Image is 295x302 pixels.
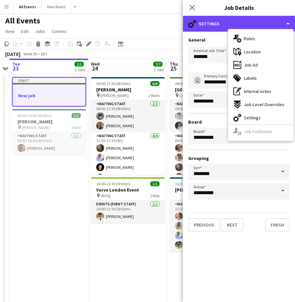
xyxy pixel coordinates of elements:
app-card-role: Waiting Staff1/109:30-16:00 (6h30m)[PERSON_NAME] [12,132,86,155]
span: 09:00-17:30 (8h30m) [96,81,131,86]
app-card-role: Waiting Staff3A6/809:00-22:00 (13h)[PERSON_NAME][PERSON_NAME][PERSON_NAME][PERSON_NAME] [170,132,244,222]
button: New Board [42,0,71,13]
h3: Verve London Event [91,187,165,193]
h3: Grouping [188,155,290,161]
span: Labels [244,75,257,81]
h3: [PERSON_NAME] [170,187,244,193]
span: 1/1 [72,113,81,118]
button: All Events [14,0,42,13]
span: [PERSON_NAME] [22,125,50,130]
span: View [5,28,15,34]
div: Draft [13,78,85,83]
app-card-role: Bar Staff2/209:00-22:00 (13h)[PERSON_NAME][PERSON_NAME] [170,100,244,132]
span: 09:30-16:00 (6h30m) [17,113,52,118]
span: Job Ad [244,62,258,68]
app-job-card: 11:30-17:00 (5h30m)4/4[PERSON_NAME]1 RoleWaiting Staff4/411:30-17:00 (5h30m)[PERSON_NAME][PERSON_... [170,177,244,252]
button: Finish [265,218,290,231]
span: Roles [244,36,255,42]
app-job-card: DraftNew job [12,77,86,106]
button: Previous [188,218,220,231]
span: 1/1 [74,62,84,67]
a: Comms [49,27,69,36]
app-job-card: 09:00-22:00 (13h)8/10[GEOGRAPHIC_DATA] Craft Fair VVIP 4 day event2 RolesBar Staff2/209:00-22:00 ... [170,77,244,175]
h3: [GEOGRAPHIC_DATA] [170,87,244,93]
span: Craft Fair VVIP 4 day event [179,93,222,98]
a: View [3,27,17,36]
span: 6/6 [150,81,160,86]
div: Settings [183,16,295,32]
div: [DATE] [5,51,20,57]
span: Settings [244,115,261,121]
h3: [PERSON_NAME] [91,87,165,93]
app-card-role: Waiting Staff4/411:30-17:30 (6h)[PERSON_NAME][PERSON_NAME][PERSON_NAME][PERSON_NAME] [91,132,165,183]
app-card-role: Waiting Staff2/209:00-17:30 (8h30m)[PERSON_NAME][PERSON_NAME] [91,100,165,132]
span: 25 [169,65,178,72]
span: Tue [12,61,20,67]
h3: New job [13,93,85,99]
span: Job-Level Overrides [244,102,284,107]
span: 7/7 [153,62,162,67]
h3: [PERSON_NAME] [12,119,86,125]
span: Comms [52,28,67,34]
span: Jobs [35,28,45,34]
h3: Board [188,119,290,125]
span: Edit [21,28,29,34]
h1: All Events [5,16,40,26]
span: Thu [170,61,178,67]
span: Wed [91,61,100,67]
span: Week 39 [22,51,38,56]
span: 11:30-17:00 (5h30m) [175,181,209,186]
div: BST [41,51,47,56]
a: Edit [18,27,31,36]
span: 09:00-22:00 (13h) [175,81,204,86]
app-job-card: 16:00-21:30 (5h30m)1/1Verve London Event VR HQ1 RoleEvents (Event Staff)1/116:00-21:30 (5h30m)[PE... [91,177,165,223]
span: VR HQ [101,193,111,198]
h3: General [188,37,290,43]
span: 16:00-21:30 (5h30m) [96,181,131,186]
span: [PERSON_NAME] [101,93,129,98]
h3: Job Details [183,3,295,12]
app-card-role: Events (Event Staff)1/116:00-21:30 (5h30m)[PERSON_NAME] [91,200,165,223]
div: 2 Jobs [154,67,164,72]
a: Jobs [33,27,48,36]
span: 2 Roles [148,93,160,98]
span: Internal notes [244,88,271,94]
div: 2 Jobs [75,67,85,72]
span: 1 Role [71,125,81,130]
span: 1 Role [150,193,160,198]
span: Location [244,49,261,55]
button: Next [221,218,243,231]
span: 23 [11,65,20,72]
app-card-role: Waiting Staff4/411:30-17:00 (5h30m)[PERSON_NAME][PERSON_NAME][PERSON_NAME][PERSON_NAME] [170,200,244,252]
span: 24 [90,65,100,72]
app-job-card: 09:00-17:30 (8h30m)6/6[PERSON_NAME] [PERSON_NAME]2 RolesWaiting Staff2/209:00-17:30 (8h30m)[PERSO... [91,77,165,175]
app-job-card: 09:30-16:00 (6h30m)1/1[PERSON_NAME] [PERSON_NAME]1 RoleWaiting Staff1/109:30-16:00 (6h30m)[PERSON... [12,109,86,155]
span: 1/1 [150,181,160,186]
